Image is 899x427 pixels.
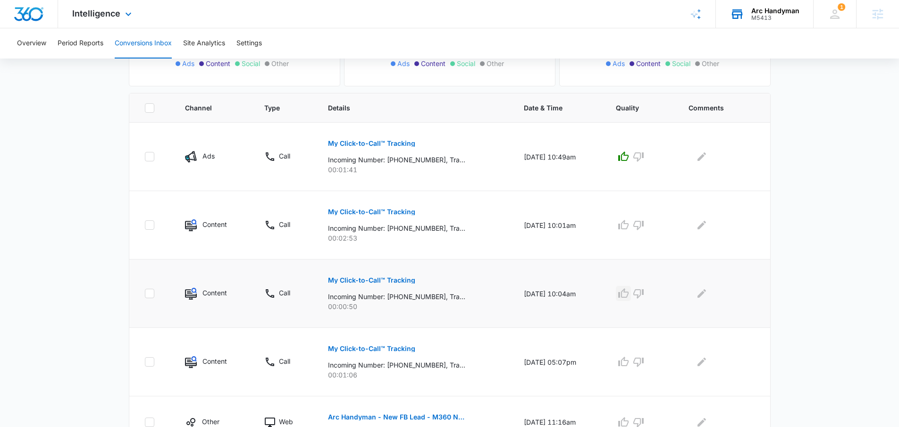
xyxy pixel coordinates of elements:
td: [DATE] 10:01am [513,191,605,260]
p: Incoming Number: [PHONE_NUMBER], Tracking Number: [PHONE_NUMBER], Ring To: [PHONE_NUMBER], Caller... [328,292,465,301]
button: My Click-to-Call™ Tracking [328,132,415,155]
button: Edit Comments [694,218,709,233]
p: My Click-to-Call™ Tracking [328,345,415,352]
span: Other [271,59,289,68]
p: Ads [202,151,215,161]
span: Type [264,103,292,113]
span: Ads [182,59,194,68]
button: Settings [236,28,262,59]
span: Social [457,59,475,68]
div: account name [751,7,799,15]
p: Content [202,356,227,366]
button: Edit Comments [694,354,709,369]
td: [DATE] 05:07pm [513,328,605,396]
span: Content [206,59,230,68]
button: Edit Comments [694,286,709,301]
button: Period Reports [58,28,103,59]
p: Call [279,356,290,366]
span: Other [702,59,719,68]
span: Date & Time [524,103,580,113]
div: Keywords by Traffic [104,56,159,62]
button: Site Analytics [183,28,225,59]
div: v 4.0.25 [26,15,46,23]
div: Domain: [DOMAIN_NAME] [25,25,104,32]
p: Call [279,219,290,229]
p: Incoming Number: [PHONE_NUMBER], Tracking Number: [PHONE_NUMBER], Ring To: [PHONE_NUMBER], Caller... [328,155,465,165]
img: logo_orange.svg [15,15,23,23]
span: Comments [689,103,741,113]
p: 00:00:50 [328,301,501,311]
span: Channel [185,103,228,113]
p: Incoming Number: [PHONE_NUMBER], Tracking Number: [PHONE_NUMBER], Ring To: [PHONE_NUMBER], Caller... [328,360,465,370]
span: Quality [616,103,652,113]
span: Other [487,59,504,68]
p: Content [202,219,227,229]
span: Content [636,59,661,68]
button: Conversions Inbox [115,28,172,59]
span: 1 [838,3,845,11]
p: Other [202,417,219,427]
span: Details [328,103,487,113]
button: Overview [17,28,46,59]
img: website_grey.svg [15,25,23,32]
p: My Click-to-Call™ Tracking [328,209,415,215]
p: Web [279,417,293,427]
p: Call [279,151,290,161]
span: Ads [613,59,625,68]
p: My Click-to-Call™ Tracking [328,277,415,284]
td: [DATE] 10:04am [513,260,605,328]
p: Call [279,288,290,298]
p: 00:01:41 [328,165,501,175]
p: 00:02:53 [328,233,501,243]
img: tab_keywords_by_traffic_grey.svg [94,55,101,62]
div: notifications count [838,3,845,11]
span: Ads [397,59,410,68]
div: Domain Overview [36,56,84,62]
p: Incoming Number: [PHONE_NUMBER], Tracking Number: [PHONE_NUMBER], Ring To: [PHONE_NUMBER], Caller... [328,223,465,233]
p: 00:01:06 [328,370,501,380]
button: My Click-to-Call™ Tracking [328,337,415,360]
td: [DATE] 10:49am [513,123,605,191]
p: My Click-to-Call™ Tracking [328,140,415,147]
span: Social [242,59,260,68]
span: Social [672,59,690,68]
button: Edit Comments [694,149,709,164]
p: Content [202,288,227,298]
div: account id [751,15,799,21]
span: Intelligence [72,8,120,18]
button: My Click-to-Call™ Tracking [328,269,415,292]
button: My Click-to-Call™ Tracking [328,201,415,223]
p: Arc Handyman - New FB Lead - M360 Notification [328,414,465,420]
span: Content [421,59,445,68]
img: tab_domain_overview_orange.svg [25,55,33,62]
